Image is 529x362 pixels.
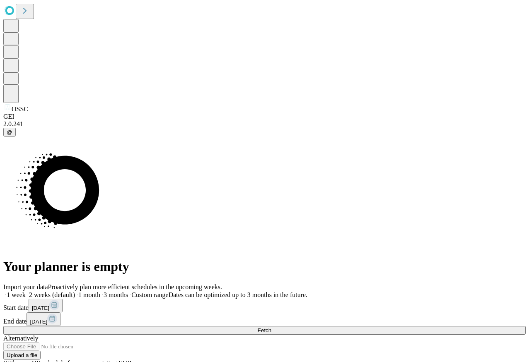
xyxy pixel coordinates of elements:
[3,299,526,312] div: Start date
[29,299,63,312] button: [DATE]
[7,291,26,298] span: 1 week
[169,291,307,298] span: Dates can be optimized up to 3 months in the future.
[3,335,38,342] span: Alternatively
[3,326,526,335] button: Fetch
[3,120,526,128] div: 2.0.241
[258,327,271,333] span: Fetch
[30,319,47,325] span: [DATE]
[29,291,75,298] span: 2 weeks (default)
[3,283,48,290] span: Import your data
[3,312,526,326] div: End date
[104,291,128,298] span: 3 months
[27,312,60,326] button: [DATE]
[3,259,526,274] h1: Your planner is empty
[32,305,49,311] span: [DATE]
[7,129,12,135] span: @
[12,105,28,113] span: OSSC
[3,128,16,137] button: @
[78,291,100,298] span: 1 month
[131,291,168,298] span: Custom range
[3,351,41,360] button: Upload a file
[3,113,526,120] div: GEI
[48,283,222,290] span: Proactively plan more efficient schedules in the upcoming weeks.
